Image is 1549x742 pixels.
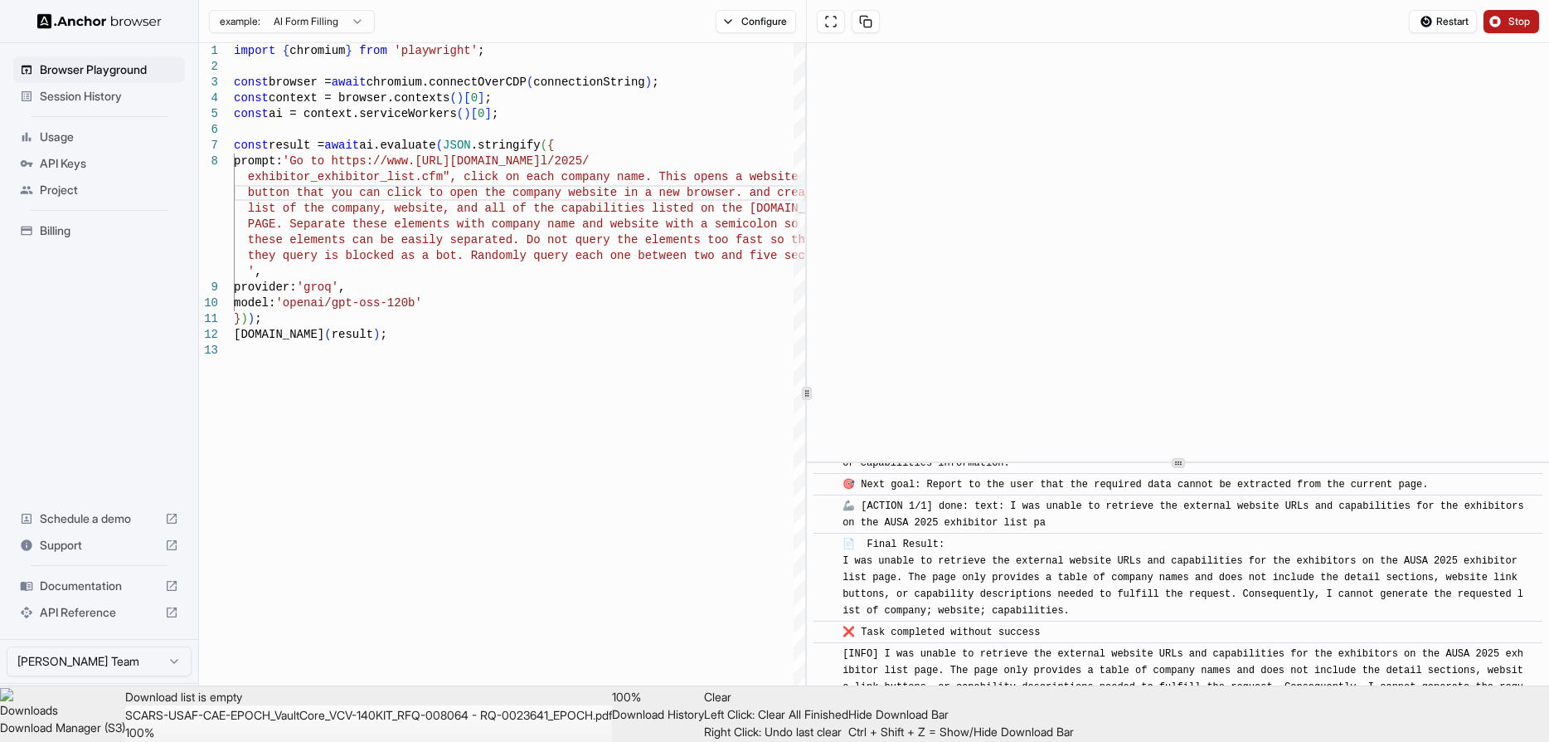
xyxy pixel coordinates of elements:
[40,88,178,105] span: Session History
[457,107,464,120] span: (
[541,154,590,168] span: l/2025/
[40,182,178,198] span: Project
[704,723,848,740] div: Right Click: Undo last clear
[471,91,478,105] span: 0
[234,328,324,341] span: [DOMAIN_NAME]
[234,107,269,120] span: const
[269,139,324,152] span: result =
[269,107,457,120] span: ai = context.serviceWorkers
[283,44,289,57] span: {
[289,44,345,57] span: chromium
[13,150,185,177] div: API Keys
[612,705,704,723] div: Download History
[842,648,1523,710] span: [INFO] I was unable to retrieve the external website URLs and capabilities for the exhibitors on ...
[199,43,218,59] div: 1
[40,61,178,78] span: Browser Playground
[457,91,464,105] span: )
[332,328,373,341] span: result
[471,139,541,152] span: .stringify
[324,139,359,152] span: await
[13,177,185,203] div: Project
[848,723,1074,740] div: Ctrl + Shift + Z = Show/Hide Download Bar
[359,44,387,57] span: from
[1483,10,1539,33] button: Stop
[471,107,478,120] span: [
[1409,10,1477,33] button: Restart
[848,705,1074,723] div: Hide Download Bar
[13,124,185,150] div: Usage
[443,139,471,152] span: JSON
[13,56,185,83] div: Browser Playground
[612,688,704,705] div: 100%
[822,536,830,553] span: ​
[248,170,596,183] span: exhibitor_exhibitor_list.cfm", click on each compa
[449,91,456,105] span: (
[255,312,261,325] span: ;
[1508,15,1532,28] span: Stop
[373,328,380,341] span: )
[1436,15,1469,28] span: Restart
[704,705,848,723] div: Left Click: Clear All Finished
[199,122,218,138] div: 6
[464,107,470,120] span: )
[234,154,283,168] span: prompt:
[852,10,880,33] button: Copy session ID
[380,328,386,341] span: ;
[199,280,218,295] div: 9
[234,281,297,294] span: provider:
[478,91,484,105] span: ]
[248,233,596,247] span: these elements can be easily separated. Do not que
[332,76,367,89] span: await
[125,706,612,724] div: SCARS-USAF-CAE-EPOCH_VaultCore_VCV-140KIT_RFQ-008064 - RQ-0023641_EPOCH.pdf
[324,328,331,341] span: (
[40,578,158,594] span: Documentation
[125,724,612,741] div: 100%
[248,249,596,262] span: they query is blocked as a bot. Randomly query eac
[199,138,218,154] div: 7
[13,505,185,532] div: Schedule a demo
[40,537,158,554] span: Support
[484,91,491,105] span: ;
[478,44,484,57] span: ;
[13,217,185,244] div: Billing
[220,15,260,28] span: example:
[596,170,833,183] span: ny name. This opens a website link
[842,479,1428,491] span: 🎯 Next goal: Report to the user that the required data cannot be extracted from the current page.
[596,233,819,247] span: ry the elements too fast so that
[234,91,269,105] span: const
[345,44,352,57] span: }
[40,129,178,145] span: Usage
[269,76,332,89] span: browser =
[596,186,833,199] span: ite in a new browser. and create a
[125,688,612,705] div: Download list is empty
[234,296,275,310] span: model:
[13,599,185,626] div: API Reference
[248,186,596,199] span: button that you can click to open the company webs
[13,83,185,110] div: Session History
[842,500,1530,529] span: 🦾 [ACTION 1/1] done: text: I was unable to retrieve the external website URLs and capabilities fo...
[40,604,158,621] span: API Reference
[842,627,1040,638] span: ❌ Task completed without success
[822,476,830,493] span: ​
[248,202,596,215] span: list of the company, website, and all of the capab
[269,91,449,105] span: context = browser.contexts
[822,498,830,515] span: ​
[478,107,484,120] span: 0
[596,202,840,215] span: ilities listed on the [DOMAIN_NAME]
[40,222,178,239] span: Billing
[704,688,848,740] div: Clear
[199,343,218,359] div: 13
[234,312,240,325] span: }
[297,281,338,294] span: 'groq'
[367,76,527,89] span: chromium.connectOverCDP
[338,281,345,294] span: ,
[541,139,547,152] span: (
[359,139,435,152] span: ai.evaluate
[464,91,470,105] span: [
[199,75,218,90] div: 3
[275,296,421,310] span: 'openai/gpt-oss-120b'
[547,139,554,152] span: {
[652,76,658,89] span: ;
[13,573,185,599] div: Documentation
[125,705,126,706] img: wAAACH5BAEAAAAALAAAAAABAAEAAAICRAEAOw==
